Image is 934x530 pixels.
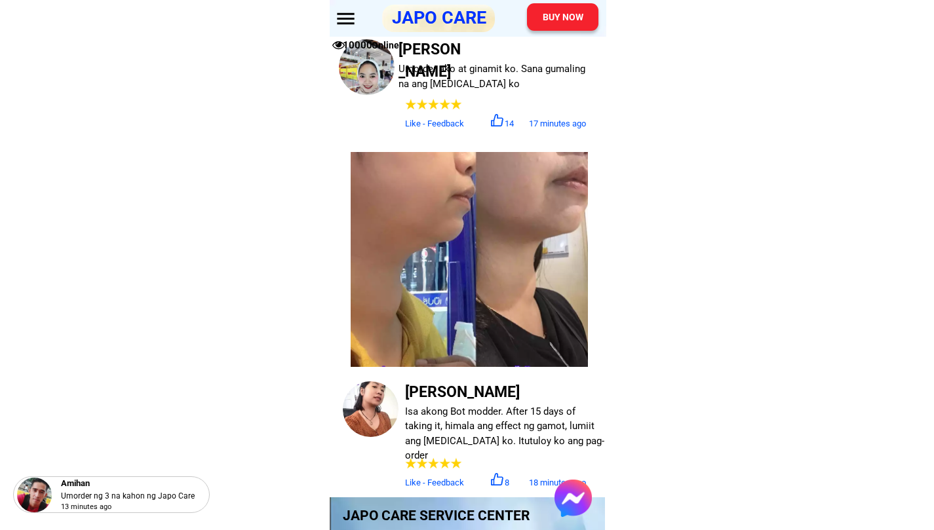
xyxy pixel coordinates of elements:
[350,39,364,52] p: 10000
[405,476,468,489] p: Like - Feedback
[405,117,468,130] p: Like - Feedback
[399,62,598,91] p: Umorder ako at ginamit ko. Sana gumaling na ang [MEDICAL_DATA] ko
[343,506,589,527] p: JAPO CARE SERVICE CENTER
[526,10,599,24] div: BUY NOW
[505,117,518,130] p: 14
[372,39,402,52] h3: Online
[529,117,625,130] p: 17 minutes ago
[555,480,592,517] a: Open link https://www.facebook.com/messages/t/179429888577287
[399,41,461,81] span: [PERSON_NAME]
[529,476,625,489] p: 18 minutes ago
[505,476,518,489] p: 8
[390,7,488,28] h1: JAPO CARE
[405,404,604,463] p: Isa akong Bot modder. After 15 days of taking it, himala ang effect ng gamot, lumiit ang [MEDICAL...
[405,383,520,401] span: [PERSON_NAME]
